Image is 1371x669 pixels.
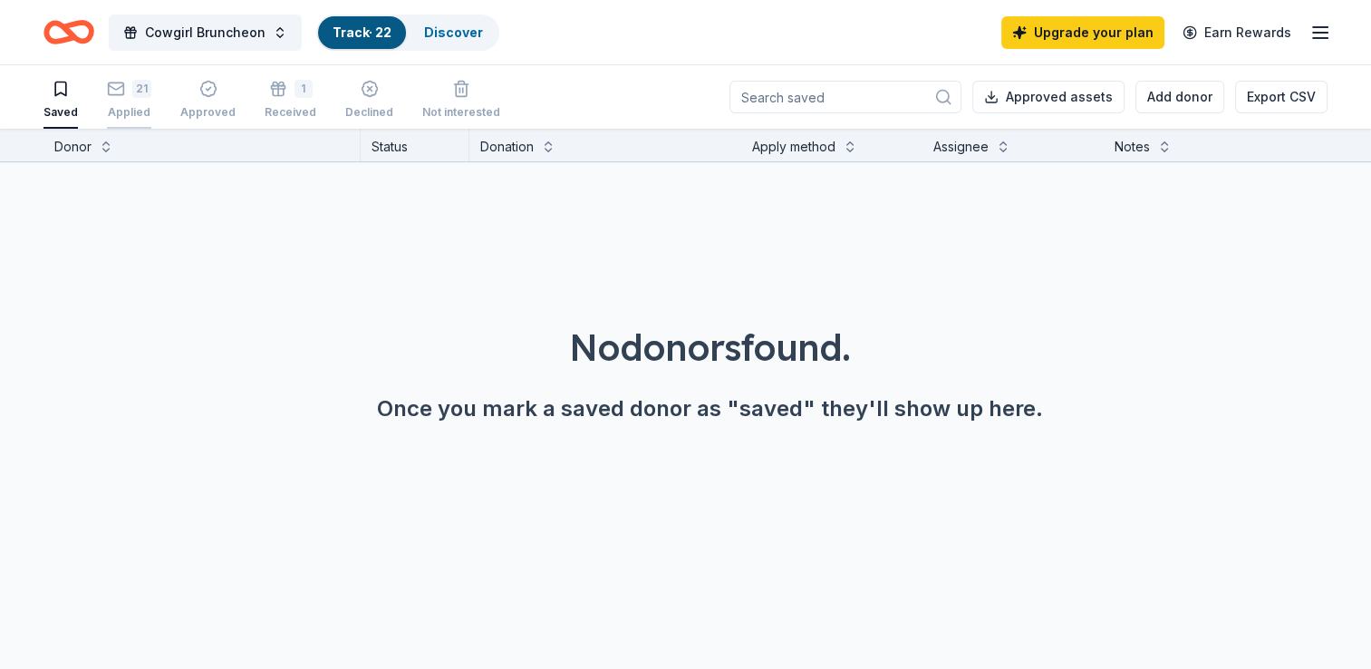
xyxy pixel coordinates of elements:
[109,15,302,51] button: Cowgirl Bruncheon
[68,322,1352,373] div: No donors found.
[933,136,989,158] div: Assignee
[145,22,266,44] span: Cowgirl Bruncheon
[361,129,469,161] div: Status
[422,73,500,129] button: Not interested
[345,105,393,120] div: Declined
[424,24,483,40] a: Discover
[972,81,1125,113] button: Approved assets
[752,136,835,158] div: Apply method
[54,136,92,158] div: Donor
[1001,16,1164,49] a: Upgrade your plan
[107,73,151,129] button: 21Applied
[1235,81,1328,113] button: Export CSV
[265,105,316,120] div: Received
[333,24,391,40] a: Track· 22
[180,73,236,129] button: Approved
[345,73,393,129] button: Declined
[68,394,1352,423] div: Once you mark a saved donor as "saved" they'll show up here.
[1135,81,1224,113] button: Add donor
[316,15,499,51] button: Track· 22Discover
[729,81,961,113] input: Search saved
[43,11,94,53] a: Home
[294,80,313,98] div: 1
[43,105,78,120] div: Saved
[107,105,151,120] div: Applied
[422,105,500,120] div: Not interested
[1172,16,1302,49] a: Earn Rewards
[480,136,534,158] div: Donation
[43,73,78,129] button: Saved
[180,105,236,120] div: Approved
[1115,136,1150,158] div: Notes
[265,73,316,129] button: 1Received
[132,80,151,98] div: 21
